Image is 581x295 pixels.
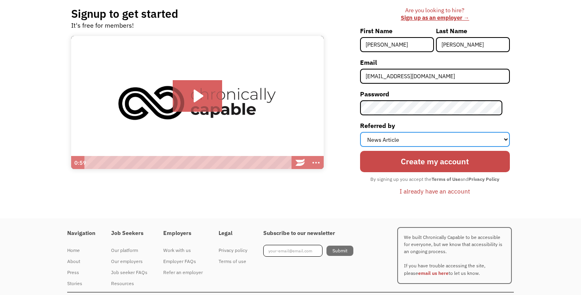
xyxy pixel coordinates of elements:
[219,245,247,256] a: Privacy policy
[432,176,460,182] strong: Terms of Use
[394,184,476,198] a: I already have an account
[292,156,308,169] a: Wistia Logo -- Learn More
[111,246,147,255] div: Our platform
[436,24,510,37] label: Last Name
[397,227,512,284] p: We built Chronically Capable to be accessible for everyone, but we know that accessibility is an ...
[163,257,203,266] div: Employer FAQs
[219,246,247,255] div: Privacy policy
[111,268,147,277] div: Job seeker FAQs
[163,256,203,267] a: Employer FAQs
[111,267,147,278] a: Job seeker FAQs
[401,14,469,21] a: Sign up as an employer →
[67,278,95,289] a: Stories
[71,7,178,21] h2: Signup to get started
[67,268,95,277] div: Press
[360,7,510,21] div: Are you looking to hire? ‍
[360,24,434,37] label: First Name
[67,257,95,266] div: About
[366,174,503,184] div: By signing up you accept the and
[360,88,510,100] label: Password
[67,246,95,255] div: Home
[263,245,353,257] form: Footer Newsletter
[111,279,147,288] div: Resources
[360,37,434,52] input: Joni
[67,279,95,288] div: Stories
[219,257,247,266] div: Terms of use
[326,246,353,256] input: Submit
[219,256,247,267] a: Terms of use
[111,245,147,256] a: Our platform
[400,186,470,196] div: I already have an account
[67,245,95,256] a: Home
[111,256,147,267] a: Our employers
[360,24,510,197] form: Member-Signup-Form
[173,80,222,112] button: Play Video: Introducing Chronically Capable
[163,267,203,278] a: Refer an employer
[360,151,510,172] input: Create my account
[163,268,203,277] div: Refer an employer
[71,36,324,169] img: Introducing Chronically Capable
[71,21,134,30] div: It's free for members!
[308,156,324,169] button: Show more buttons
[418,270,449,276] a: email us here
[67,256,95,267] a: About
[67,267,95,278] a: Press
[468,176,499,182] strong: Privacy Policy
[263,245,323,257] input: your-email@email.com
[67,230,95,237] h4: Navigation
[219,230,247,237] h4: Legal
[163,246,203,255] div: Work with us
[263,230,353,237] h4: Subscribe to our newsletter
[111,278,147,289] a: Resources
[360,69,510,84] input: john@doe.com
[163,230,203,237] h4: Employers
[89,156,289,169] div: Playbar
[360,119,510,132] label: Referred by
[111,230,147,237] h4: Job Seekers
[111,257,147,266] div: Our employers
[360,56,510,69] label: Email
[436,37,510,52] input: Mitchell
[163,245,203,256] a: Work with us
